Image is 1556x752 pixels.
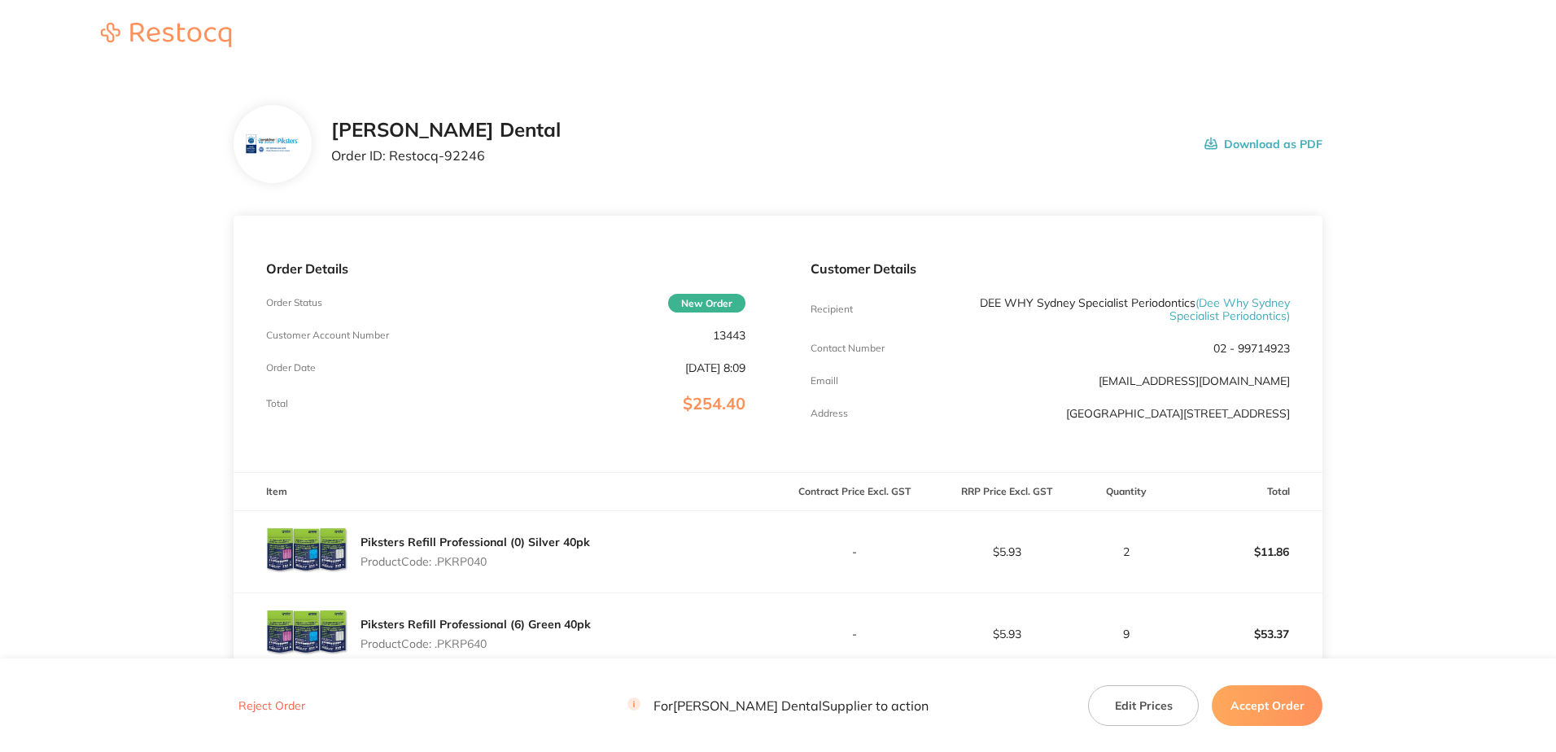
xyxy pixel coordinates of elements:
[1088,684,1199,725] button: Edit Prices
[1084,627,1169,641] p: 9
[713,329,745,342] p: 13443
[970,296,1290,322] p: DEE WHY Sydney Specialist Periodontics
[1171,614,1322,654] p: $53.37
[779,545,929,558] p: -
[627,697,929,713] p: For [PERSON_NAME] Dental Supplier to action
[931,627,1082,641] p: $5.93
[266,511,347,592] img: ZmEwdWdjeQ
[1084,545,1169,558] p: 2
[266,398,288,409] p: Total
[331,119,561,142] h2: [PERSON_NAME] Dental
[1099,374,1290,388] a: [EMAIL_ADDRESS][DOMAIN_NAME]
[1204,119,1322,169] button: Download as PDF
[1066,407,1290,420] p: [GEOGRAPHIC_DATA][STREET_ADDRESS]
[683,393,745,413] span: $254.40
[1212,684,1322,725] button: Accept Order
[1213,342,1290,355] p: 02 - 99714923
[246,118,299,171] img: bnV5aml6aA
[331,148,561,163] p: Order ID: Restocq- 92246
[266,362,316,374] p: Order Date
[811,375,838,387] p: Emaill
[361,535,590,549] a: Piksters Refill Professional (0) Silver 40pk
[266,330,389,341] p: Customer Account Number
[234,698,310,713] button: Reject Order
[85,23,247,50] a: Restocq logo
[266,261,745,276] p: Order Details
[811,304,853,315] p: Recipient
[361,637,591,650] p: Product Code: .PKRP640
[779,627,929,641] p: -
[778,473,930,511] th: Contract Price Excl. GST
[85,23,247,47] img: Restocq logo
[930,473,1082,511] th: RRP Price Excl. GST
[361,555,590,568] p: Product Code: .PKRP040
[361,617,591,632] a: Piksters Refill Professional (6) Green 40pk
[811,408,848,419] p: Address
[234,473,778,511] th: Item
[1169,295,1290,323] span: ( Dee Why Sydney Specialist Periodontics )
[266,593,347,675] img: N2hsY2RkZg
[811,261,1290,276] p: Customer Details
[668,294,745,313] span: New Order
[811,343,885,354] p: Contact Number
[1083,473,1170,511] th: Quantity
[1170,473,1322,511] th: Total
[931,545,1082,558] p: $5.93
[685,361,745,374] p: [DATE] 8:09
[1171,532,1322,571] p: $11.86
[266,297,322,308] p: Order Status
